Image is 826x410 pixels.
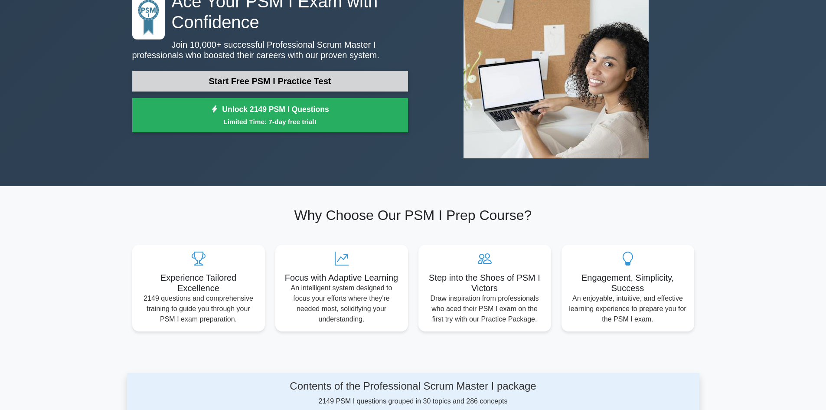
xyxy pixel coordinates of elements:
h5: Engagement, Simplicity, Success [568,272,687,293]
a: Unlock 2149 PSM I QuestionsLimited Time: 7-day free trial! [132,98,408,133]
p: An enjoyable, intuitive, and effective learning experience to prepare you for the PSM I exam. [568,293,687,325]
h5: Step into the Shoes of PSM I Victors [425,272,544,293]
p: An intelligent system designed to focus your efforts where they're needed most, solidifying your ... [282,283,401,325]
p: Draw inspiration from professionals who aced their PSM I exam on the first try with our Practice ... [425,293,544,325]
small: Limited Time: 7-day free trial! [143,117,397,127]
h2: Why Choose Our PSM I Prep Course? [132,207,694,223]
div: 2149 PSM I questions grouped in 30 topics and 286 concepts [209,380,617,407]
h5: Experience Tailored Excellence [139,272,258,293]
a: Start Free PSM I Practice Test [132,71,408,92]
h5: Focus with Adaptive Learning [282,272,401,283]
h4: Contents of the Professional Scrum Master I package [209,380,617,393]
p: 2149 questions and comprehensive training to guide you through your PSM I exam preparation. [139,293,258,325]
p: Join 10,000+ successful Professional Scrum Master I professionals who boosted their careers with ... [132,39,408,60]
